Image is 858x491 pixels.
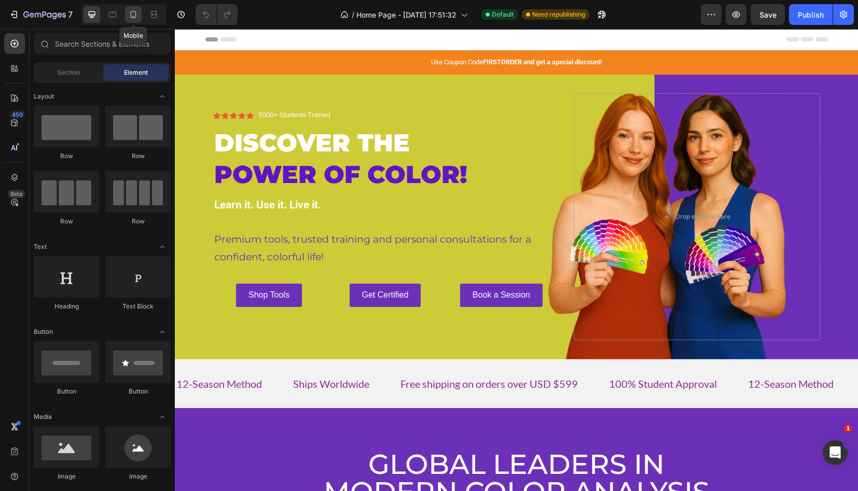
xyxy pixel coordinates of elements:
[34,217,99,226] div: Row
[226,348,403,361] p: Free shipping on orders over USD $599
[105,387,171,396] div: Button
[154,409,171,425] span: Toggle open
[34,92,54,101] span: Layout
[34,242,47,251] span: Text
[84,82,156,91] p: 5000+ Students Trained
[844,425,852,433] span: 1
[10,110,25,119] div: 450
[74,259,115,274] p: Shop Tools
[356,9,456,20] span: Home Page - [DATE] 17:51:32
[154,239,171,255] span: Toggle open
[532,10,585,19] span: Need republishing
[573,348,659,361] p: 12-Season Method
[105,217,171,226] div: Row
[34,472,99,481] div: Image
[789,4,833,25] button: Publish
[492,10,514,19] span: Default
[823,440,848,465] iframe: Intercom live chat
[39,204,356,234] span: Premium tools, trusted training and personal consultations for a confident, colorful life!
[154,324,171,340] span: Toggle open
[759,10,777,19] span: Save
[501,184,556,192] div: Drop element here
[2,348,87,361] p: 12-Season Method
[39,169,382,183] p: Learn it. Use it. Live it.
[34,412,52,422] span: Media
[352,9,354,20] span: /
[68,8,73,21] p: 7
[34,151,99,161] div: Row
[34,33,171,54] input: Search Sections & Elements
[105,302,171,311] div: Text Block
[8,190,25,198] div: Beta
[434,348,542,361] p: 100% Student Approval
[196,4,238,25] div: Undo/Redo
[105,472,171,481] div: Image
[142,420,542,478] h2: GLOBAL LEADERs IN MODERN COLOR ANALYSIS
[751,4,785,25] button: Save
[38,97,383,162] h2: DISCOVER THE
[39,131,293,160] span: POWER OF COLOR!
[285,255,368,278] a: Book a Session
[175,29,858,491] iframe: Design area
[61,255,127,278] a: Shop Tools
[175,255,246,278] a: Get Certified
[118,348,195,361] p: Ships Worldwide
[105,151,171,161] div: Row
[34,327,53,336] span: Button
[308,29,427,37] strong: FIRSTORDER and get a special discount!
[154,88,171,105] span: Toggle open
[798,9,824,20] div: Publish
[124,68,148,77] span: Element
[4,4,77,25] button: 7
[298,259,355,274] p: Book a Session
[34,302,99,311] div: Heading
[187,259,234,274] p: Get Certified
[34,387,99,396] div: Button
[58,68,80,77] span: Section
